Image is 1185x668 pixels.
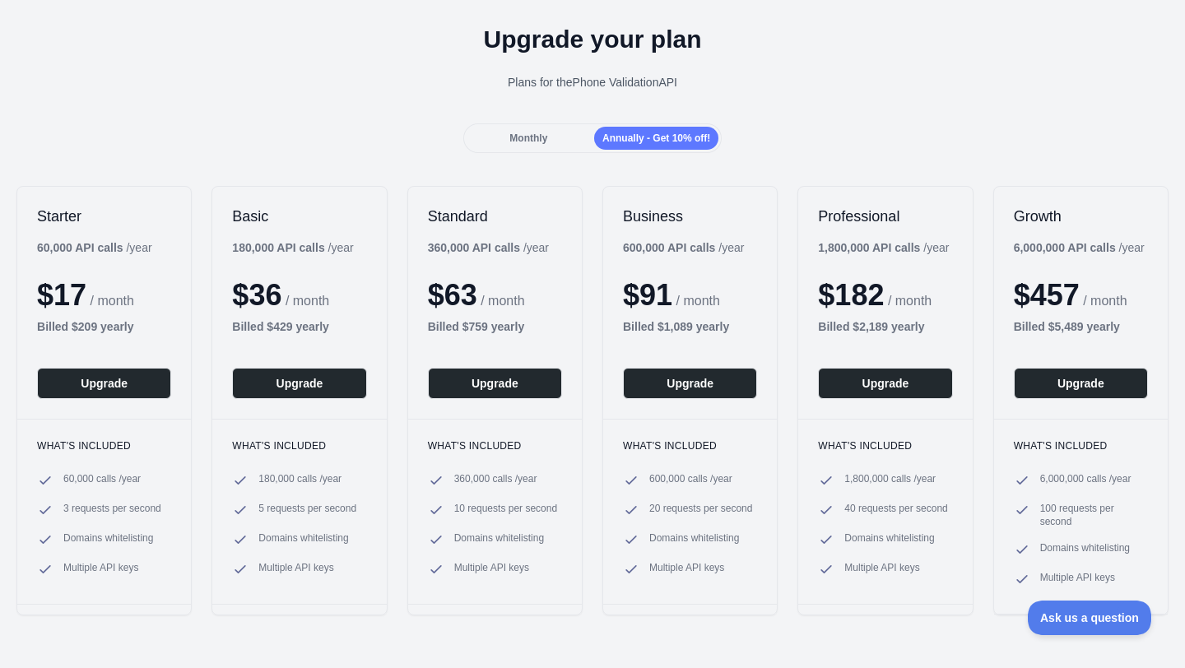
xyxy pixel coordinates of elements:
[676,294,720,308] span: / month
[1014,278,1080,312] span: $ 457
[818,320,924,333] b: Billed $ 2,189 yearly
[818,278,884,312] span: $ 182
[428,278,477,312] span: $ 63
[623,278,672,312] span: $ 91
[623,320,729,333] b: Billed $ 1,089 yearly
[428,320,525,333] b: Billed $ 759 yearly
[888,294,932,308] span: / month
[1014,320,1120,333] b: Billed $ 5,489 yearly
[481,294,524,308] span: / month
[1028,601,1152,635] iframe: Toggle Customer Support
